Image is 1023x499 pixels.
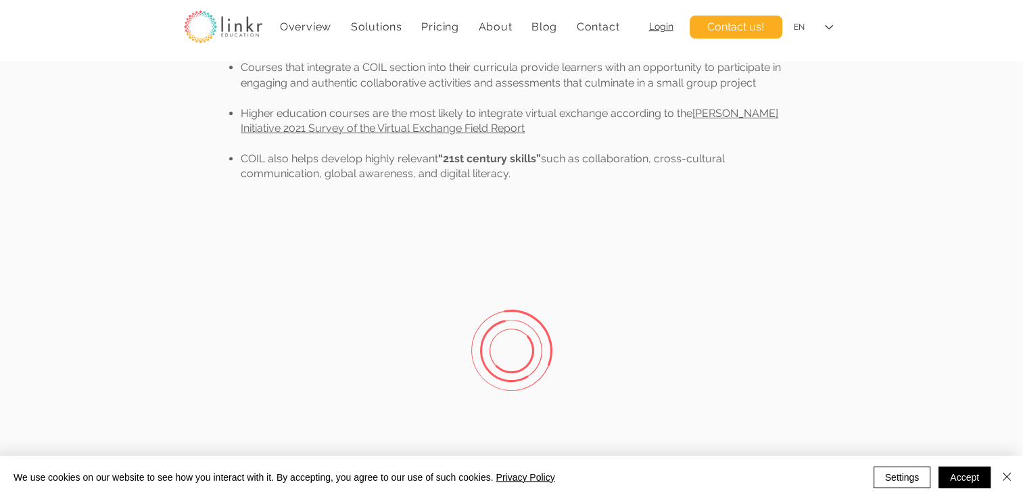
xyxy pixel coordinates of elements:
div: About [471,14,519,40]
p: Courses that integrate a COIL section into their curricula provide learners with an opportunity t... [241,60,801,91]
p: COIL also helps develop highly relevant such as collaboration, cross-cultural communication, glob... [241,151,801,182]
a: Login [649,21,673,32]
img: Close [999,469,1015,485]
span: Blog [531,20,557,33]
button: Close [999,467,1015,488]
span: Overview [280,20,331,33]
span: Solutions [351,20,402,33]
button: Settings [874,467,931,488]
div: Solutions [343,14,409,40]
div: Language Selector: English [784,12,842,43]
a: Blog [525,14,565,40]
span: We use cookies on our website to see how you interact with it. By accepting, you agree to our use... [14,471,555,483]
a: Pricing [414,14,466,40]
button: Accept [938,467,991,488]
span: Pricing [421,20,459,33]
p: Higher education courses are the most likely to integrate virtual exchange according to the [241,106,801,137]
span: About [478,20,512,33]
a: Contact [569,14,626,40]
span: Contact [577,20,620,33]
a: Overview [273,14,339,40]
div: EN [794,22,805,33]
a: Contact us! [690,16,782,39]
nav: Site [273,14,627,40]
a: Privacy Policy [496,472,554,483]
span: Contact us! [707,20,764,34]
p: ​ [222,91,801,105]
span: “21st century skills” [438,152,541,165]
img: linkr_logo_transparentbg.png [184,10,262,43]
